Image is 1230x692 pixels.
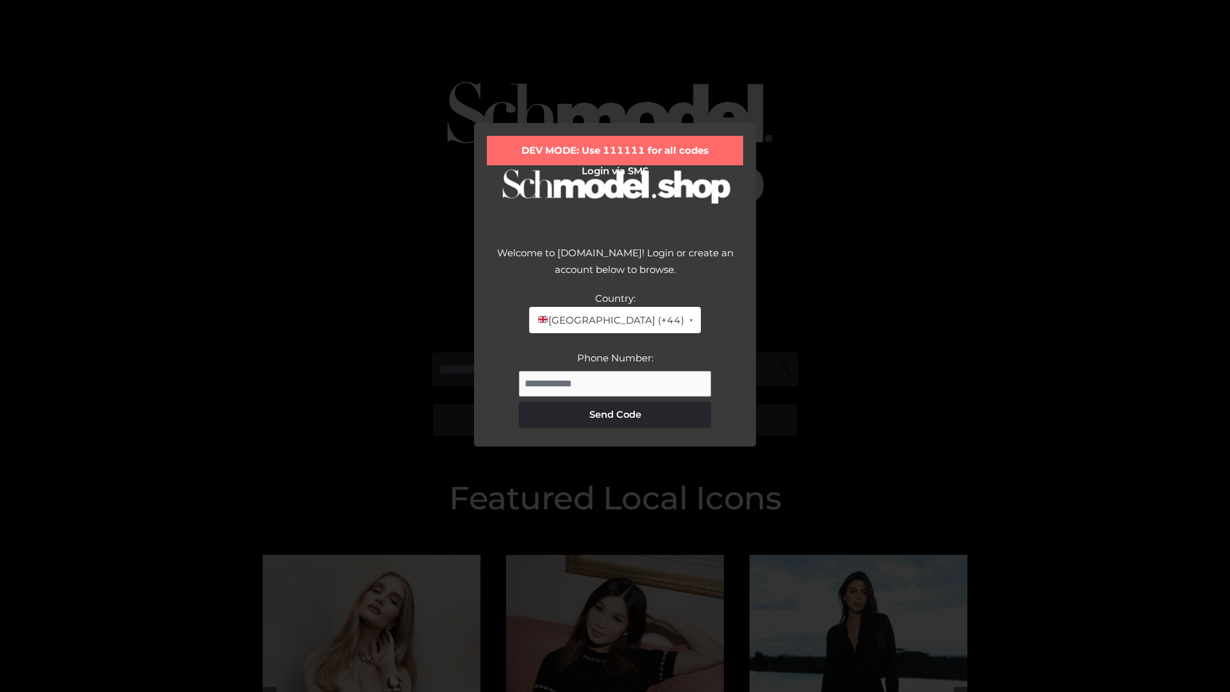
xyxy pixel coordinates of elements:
[577,352,653,364] label: Phone Number:
[487,136,743,165] div: DEV MODE: Use 111111 for all codes
[538,315,548,324] img: 🇬🇧
[519,402,711,427] button: Send Code
[487,245,743,290] div: Welcome to [DOMAIN_NAME]! Login or create an account below to browse.
[537,312,684,329] span: [GEOGRAPHIC_DATA] (+44)
[595,292,635,304] label: Country:
[487,165,743,177] h2: Login via SMS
